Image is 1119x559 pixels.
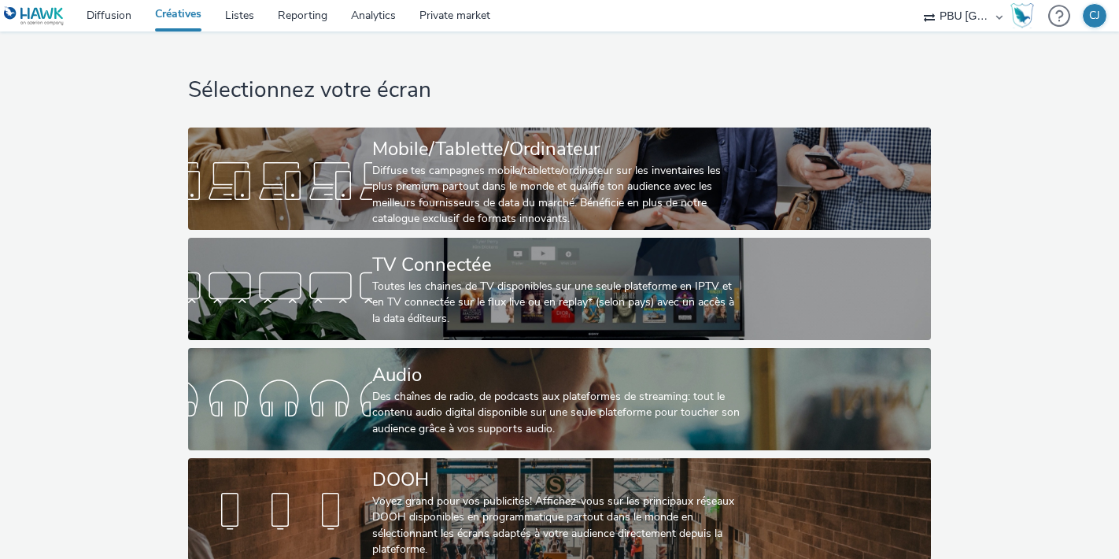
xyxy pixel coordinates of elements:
a: AudioDes chaînes de radio, de podcasts aux plateformes de streaming: tout le contenu audio digita... [188,348,930,450]
a: Hawk Academy [1010,3,1040,28]
div: Diffuse tes campagnes mobile/tablette/ordinateur sur les inventaires les plus premium partout dan... [372,163,740,228]
div: Voyez grand pour vos publicités! Affichez-vous sur les principaux réseaux DOOH disponibles en pro... [372,494,740,558]
div: Toutes les chaines de TV disponibles sur une seule plateforme en IPTV et en TV connectée sur le f... [372,279,740,327]
div: TV Connectée [372,251,740,279]
a: Mobile/Tablette/OrdinateurDiffuse tes campagnes mobile/tablette/ordinateur sur les inventaires le... [188,128,930,230]
div: Des chaînes de radio, de podcasts aux plateformes de streaming: tout le contenu audio digital dis... [372,389,740,437]
div: DOOH [372,466,740,494]
div: CJ [1089,4,1100,28]
div: Audio [372,361,740,389]
div: Mobile/Tablette/Ordinateur [372,135,740,163]
img: undefined Logo [4,6,65,26]
a: TV ConnectéeToutes les chaines de TV disponibles sur une seule plateforme en IPTV et en TV connec... [188,238,930,340]
img: Hawk Academy [1010,3,1034,28]
h1: Sélectionnez votre écran [188,76,930,106]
